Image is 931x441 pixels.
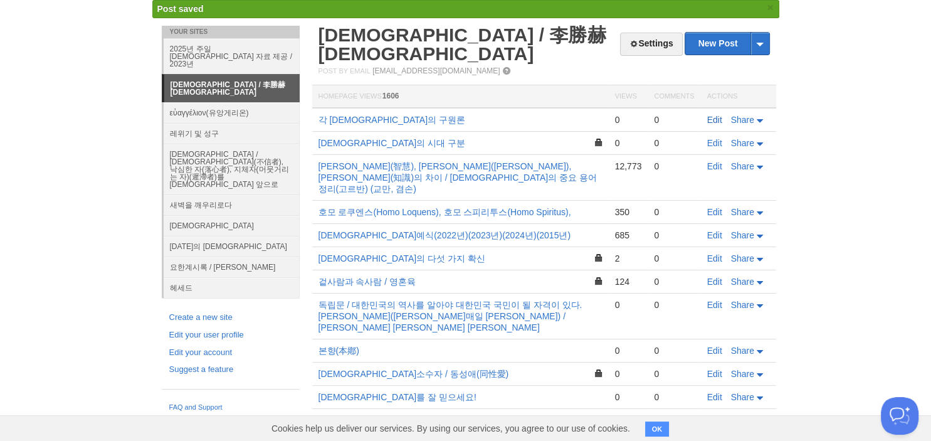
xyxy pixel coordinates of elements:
[318,369,509,379] a: [DEMOGRAPHIC_DATA]소수자 / 동성애(同性愛)
[654,345,694,356] div: 0
[615,415,642,426] div: 0
[707,138,722,148] a: Edit
[654,415,694,426] div: 0
[707,392,722,402] a: Edit
[654,114,694,125] div: 0
[169,402,292,413] a: FAQ and Support
[645,422,670,437] button: OK
[164,236,300,257] a: [DATE]의 [DEMOGRAPHIC_DATA]
[609,85,648,109] th: Views
[615,161,642,172] div: 12,773
[318,253,485,263] a: [DEMOGRAPHIC_DATA]의 다섯 가지 확신
[654,137,694,149] div: 0
[654,206,694,218] div: 0
[648,85,700,109] th: Comments
[164,38,300,74] a: 2025년 주일 [DEMOGRAPHIC_DATA] 자료 제공 / 2023년
[615,276,642,287] div: 124
[707,253,722,263] a: Edit
[312,85,609,109] th: Homepage Views
[654,230,694,241] div: 0
[731,392,754,402] span: Share
[164,215,300,236] a: [DEMOGRAPHIC_DATA]
[162,26,300,38] li: Your Sites
[169,311,292,324] a: Create a new site
[731,253,754,263] span: Share
[164,277,300,298] a: 헤세드
[731,346,754,356] span: Share
[164,75,300,102] a: [DEMOGRAPHIC_DATA] / 李勝赫[DEMOGRAPHIC_DATA]
[707,369,722,379] a: Edit
[620,33,682,56] a: Settings
[654,276,694,287] div: 0
[615,114,642,125] div: 0
[731,369,754,379] span: Share
[654,391,694,403] div: 0
[318,115,465,125] a: 각 [DEMOGRAPHIC_DATA]의 구원론
[615,299,642,311] div: 0
[731,115,754,125] span: Share
[881,397,918,435] iframe: Help Scout Beacon - Open
[259,416,643,441] span: Cookies help us deliver our services. By using our services, you agree to our use of cookies.
[615,368,642,380] div: 0
[731,230,754,240] span: Share
[707,346,722,356] a: Edit
[654,161,694,172] div: 0
[707,115,722,125] a: Edit
[164,257,300,277] a: 요한계시록 / [PERSON_NAME]
[707,277,722,287] a: Edit
[318,138,465,148] a: [DEMOGRAPHIC_DATA]의 시대 구분
[318,24,606,64] a: [DEMOGRAPHIC_DATA] / 李勝赫[DEMOGRAPHIC_DATA]
[382,92,399,100] span: 1606
[654,368,694,380] div: 0
[164,123,300,144] a: 레위기 및 성구
[707,230,722,240] a: Edit
[731,138,754,148] span: Share
[615,206,642,218] div: 350
[615,253,642,264] div: 2
[615,230,642,241] div: 685
[731,207,754,217] span: Share
[731,277,754,287] span: Share
[685,33,769,55] a: New Post
[169,329,292,342] a: Edit your user profile
[707,207,722,217] a: Edit
[615,137,642,149] div: 0
[372,66,500,75] a: [EMAIL_ADDRESS][DOMAIN_NAME]
[707,161,722,171] a: Edit
[318,300,582,332] a: 독립문 / 대한민국의 역사를 알아야 대한민국 국민이 될 자격이 있다. [PERSON_NAME]([PERSON_NAME]매일 [PERSON_NAME]) / [PERSON_NAM...
[318,207,571,217] a: 호모 로쿠엔스(Homo Loquens), 호모 스피리투스(Homo Spiritus),
[169,363,292,376] a: Suggest a feature
[318,230,571,240] a: [DEMOGRAPHIC_DATA]예식(2022년)(2023년)(2024년)(2015년)
[615,391,642,403] div: 0
[318,67,371,75] span: Post by Email
[731,161,754,171] span: Share
[731,300,754,310] span: Share
[701,85,776,109] th: Actions
[169,346,292,359] a: Edit your account
[707,300,722,310] a: Edit
[164,194,300,215] a: 새벽을 깨우리로다
[318,392,476,402] a: [DEMOGRAPHIC_DATA]를 잘 믿으세요!
[654,299,694,311] div: 0
[157,4,204,14] span: Post saved
[164,102,300,123] a: εὐαγγέλιον(유앙게리온)
[318,277,416,287] a: 겉사람과 속사람 / 영혼육
[615,345,642,356] div: 0
[318,346,359,356] a: 본향(本鄕)
[318,161,597,194] a: [PERSON_NAME](智慧), [PERSON_NAME]([PERSON_NAME]), [PERSON_NAME](知識)의 차이 / [DEMOGRAPHIC_DATA]의 중요 용...
[654,253,694,264] div: 0
[164,144,300,194] a: [DEMOGRAPHIC_DATA] / [DEMOGRAPHIC_DATA](不信者), 낙심한 자(落心者), 지체자(머뭇거리는 자)(遲滯者)를 [DEMOGRAPHIC_DATA] 앞으로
